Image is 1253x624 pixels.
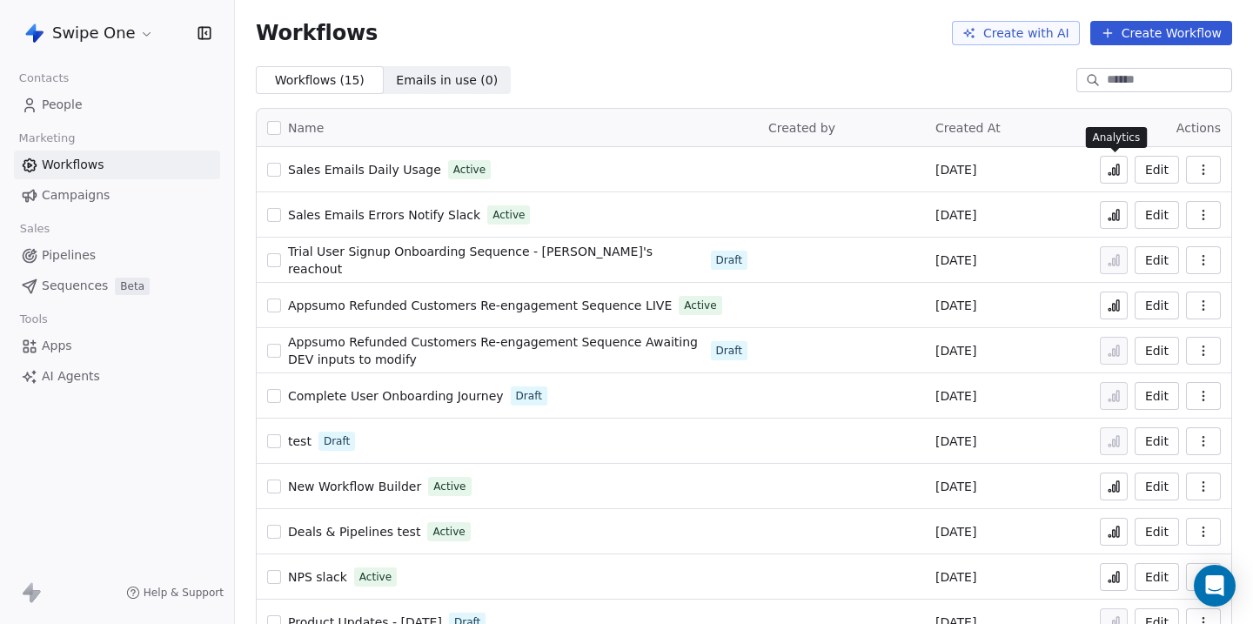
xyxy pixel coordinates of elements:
span: Pipelines [42,246,96,265]
span: Deals & Pipelines test [288,525,420,539]
span: [DATE] [935,387,976,405]
a: New Workflow Builder [288,478,421,495]
span: Active [433,479,466,494]
a: Help & Support [126,586,224,600]
div: Open Intercom Messenger [1194,565,1236,607]
button: Edit [1135,382,1179,410]
span: Swipe One [52,22,136,44]
a: Pipelines [14,241,220,270]
a: Trial User Signup Onboarding Sequence - [PERSON_NAME]'s reachout [288,243,704,278]
span: NPS slack [288,570,347,584]
span: People [42,96,83,114]
span: Active [684,298,716,313]
button: Create with AI [952,21,1080,45]
a: Workflows [14,151,220,179]
a: test [288,433,312,450]
span: [DATE] [935,478,976,495]
button: Edit [1135,563,1179,591]
span: Sequences [42,277,108,295]
a: AI Agents [14,362,220,391]
span: Active [492,207,525,223]
button: Edit [1135,246,1179,274]
span: Sales Emails Daily Usage [288,163,441,177]
span: Name [288,119,324,138]
span: Workflows [42,156,104,174]
img: Swipe%20One%20Logo%201-1.svg [24,23,45,44]
button: Edit [1135,337,1179,365]
a: Deals & Pipelines test [288,523,420,540]
span: Created At [935,121,1001,135]
button: Edit [1135,156,1179,184]
span: Contacts [11,65,77,91]
span: Trial User Signup Onboarding Sequence - [PERSON_NAME]'s reachout [288,245,653,276]
span: [DATE] [935,433,976,450]
span: [DATE] [935,161,976,178]
span: Appsumo Refunded Customers Re-engagement Sequence LIVE [288,299,672,312]
span: Emails in use ( 0 ) [396,71,498,90]
span: Help & Support [144,586,224,600]
button: Edit [1135,201,1179,229]
span: Complete User Onboarding Journey [288,389,504,403]
a: Appsumo Refunded Customers Re-engagement Sequence LIVE [288,297,672,314]
span: AI Agents [42,367,100,386]
a: Complete User Onboarding Journey [288,387,504,405]
a: Sales Emails Daily Usage [288,161,441,178]
span: Sales Emails Errors Notify Slack [288,208,480,222]
button: Edit [1135,518,1179,546]
span: [DATE] [935,568,976,586]
span: Draft [516,388,542,404]
span: Appsumo Refunded Customers Re-engagement Sequence Awaiting DEV inputs to modify [288,335,698,366]
span: Sales [12,216,57,242]
span: Workflows [256,21,378,45]
span: Apps [42,337,72,355]
span: Actions [1176,121,1221,135]
button: Swipe One [21,18,157,48]
span: [DATE] [935,523,976,540]
span: Beta [115,278,150,295]
button: Edit [1135,427,1179,455]
button: Edit [1135,292,1179,319]
span: [DATE] [935,206,976,224]
p: Analytics [1093,131,1141,144]
button: Edit [1135,473,1179,500]
span: Active [432,524,465,540]
a: People [14,91,220,119]
a: Campaigns [14,181,220,210]
span: New Workflow Builder [288,480,421,493]
span: Campaigns [42,186,110,205]
span: [DATE] [935,297,976,314]
span: Created by [768,121,835,135]
span: Active [359,569,392,585]
span: [DATE] [935,342,976,359]
span: [DATE] [935,252,976,269]
span: Active [453,162,486,178]
span: test [288,434,312,448]
span: Draft [324,433,350,449]
span: Draft [716,252,742,268]
span: Marketing [11,125,83,151]
a: Apps [14,332,220,360]
a: Sales Emails Errors Notify Slack [288,206,480,224]
a: NPS slack [288,568,347,586]
span: Draft [716,343,742,359]
button: Create Workflow [1090,21,1232,45]
a: Appsumo Refunded Customers Re-engagement Sequence Awaiting DEV inputs to modify [288,333,704,368]
span: Tools [12,306,55,332]
a: SequencesBeta [14,272,220,300]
